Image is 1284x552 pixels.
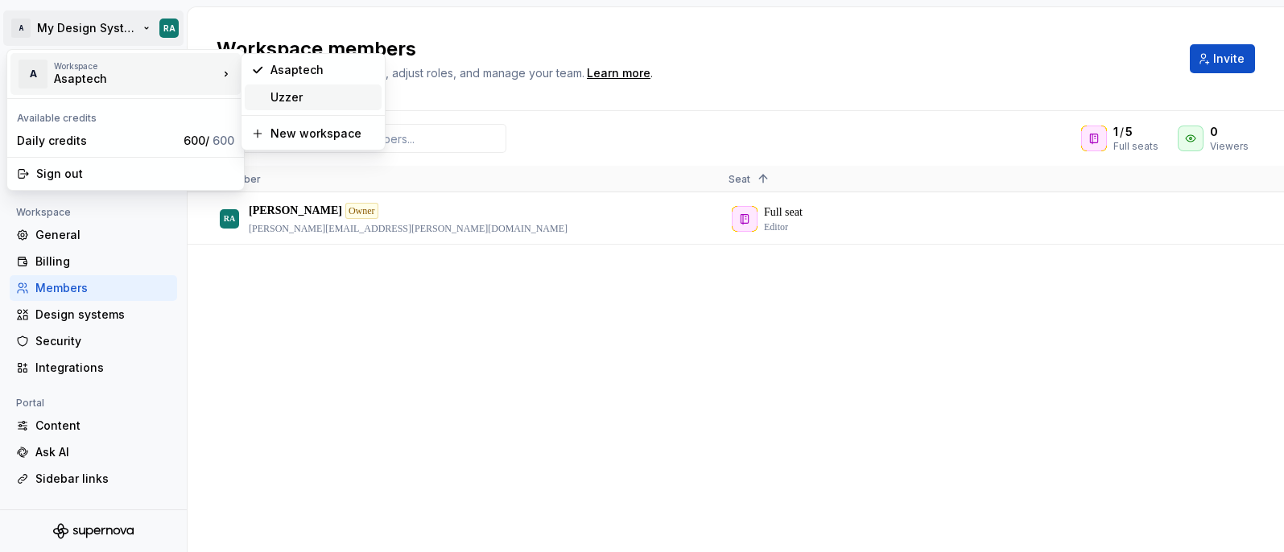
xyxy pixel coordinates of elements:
div: Asaptech [270,62,375,78]
div: Workspace [54,61,218,71]
span: 600 [213,134,234,147]
div: Uzzer [270,89,375,105]
div: Sign out [36,166,234,182]
div: A [19,60,47,89]
div: New workspace [270,126,375,142]
span: 600 / [184,134,234,147]
div: Available credits [10,102,241,128]
div: Daily credits [17,133,177,149]
div: Asaptech [54,71,191,87]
